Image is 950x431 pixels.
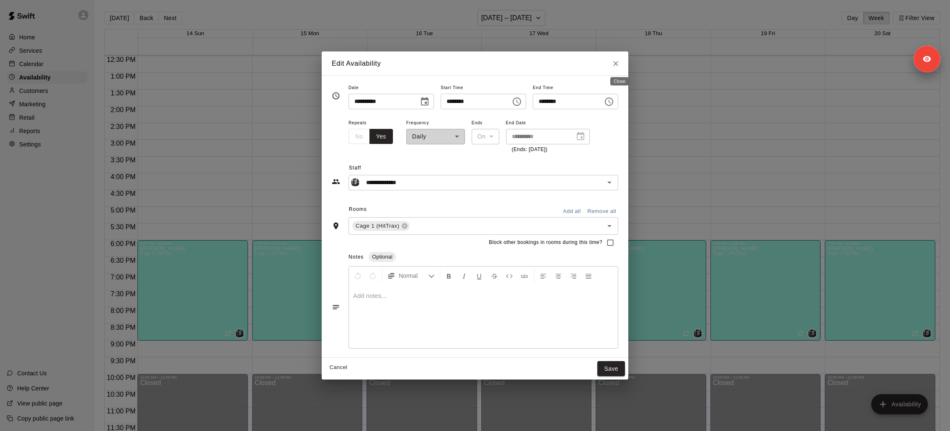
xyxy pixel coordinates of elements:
button: Cancel [325,361,352,374]
svg: Notes [332,303,340,311]
div: Close [610,77,629,85]
button: Insert Code [502,268,516,283]
button: Left Align [536,268,550,283]
span: Repeats [349,118,400,129]
button: Right Align [566,268,581,283]
button: Open [604,177,615,188]
button: Choose time, selected time is 9:00 PM [601,93,617,110]
button: Format Italics [457,268,471,283]
span: Normal [399,272,428,280]
button: Center Align [551,268,565,283]
span: Cage 1 (HitTrax) [352,222,403,230]
div: outlined button group [349,129,393,144]
button: Add all [558,205,585,218]
button: Insert Link [517,268,532,283]
button: Justify Align [581,268,596,283]
svg: Timing [332,92,340,100]
button: Formatting Options [384,268,438,283]
button: Save [597,361,625,377]
span: Block other bookings in rooms during this time? [489,239,602,247]
svg: Rooms [332,222,340,230]
div: Cage 1 (HitTrax) [352,221,410,231]
span: End Date [506,118,590,129]
img: Garrison Finck [351,178,359,187]
span: Notes [349,254,364,260]
span: Optional [369,254,395,260]
p: (Ends: [DATE]) [512,146,584,154]
span: End Time [533,82,618,94]
button: Format Strikethrough [487,268,501,283]
svg: Staff [332,177,340,186]
button: Choose date, selected date is Sep 17, 2025 [416,93,433,110]
button: Open [604,220,615,232]
button: Format Bold [442,268,456,283]
div: On [472,129,499,144]
h6: Edit Availability [332,58,381,69]
span: Rooms [349,206,367,212]
span: Ends [472,118,499,129]
button: Close [608,56,623,71]
button: Choose time, selected time is 6:00 PM [509,93,525,110]
span: Start Time [441,82,526,94]
button: Remove all [585,205,618,218]
span: Staff [349,162,618,175]
button: Yes [369,129,393,144]
span: Date [349,82,434,94]
button: Redo [366,268,380,283]
span: Frequency [406,118,465,129]
button: Undo [351,268,365,283]
button: Format Underline [472,268,486,283]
